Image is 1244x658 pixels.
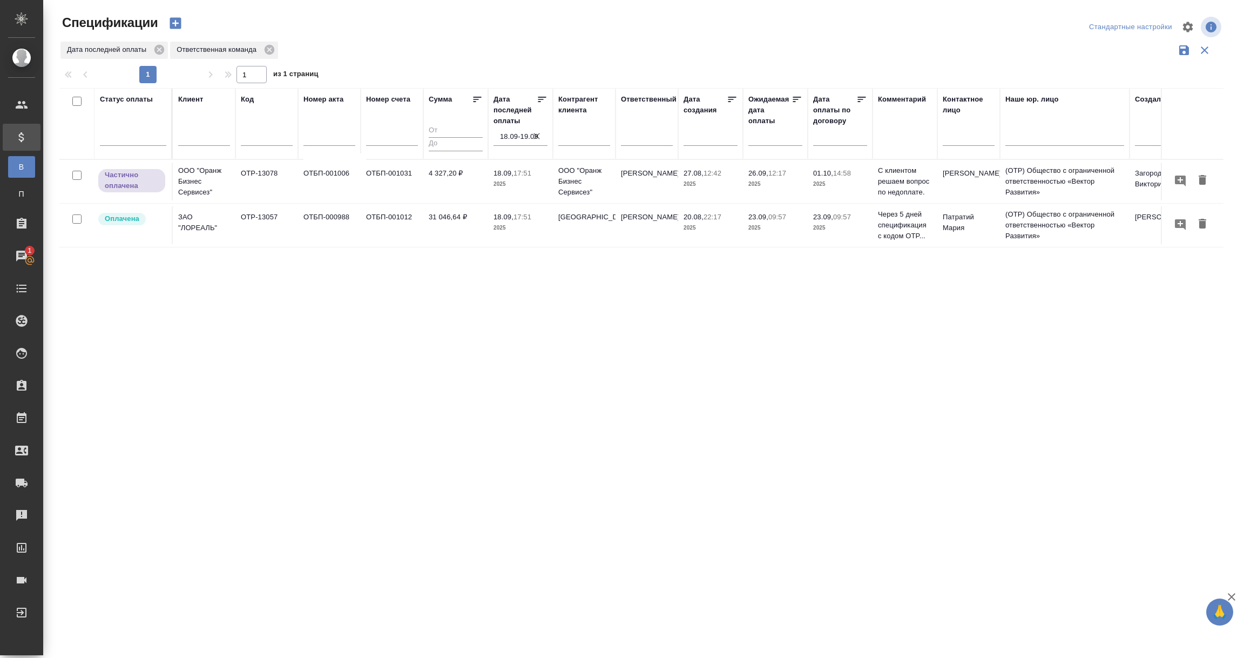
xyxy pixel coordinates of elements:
td: OTP-13078 [235,163,298,200]
p: 26.09, [748,169,768,177]
p: 12:17 [768,169,786,177]
span: 1 [21,245,38,256]
p: 20.08, [684,213,704,221]
td: ОТБП-000988 [298,206,361,244]
p: Частично оплачена [105,170,159,191]
button: Удалить [1193,214,1212,234]
p: ООО "Оранж Бизнес Сервисез" [178,165,230,198]
button: Создать [163,14,188,32]
p: 09:57 [768,213,786,221]
a: П [8,183,35,205]
div: Создал [1135,94,1161,105]
button: 🙏 [1206,599,1233,626]
div: Контрагент клиента [558,94,610,116]
p: 18.09, [493,213,513,221]
p: 2025 [684,179,738,190]
div: Номер счета [366,94,410,105]
div: Дата создания [684,94,727,116]
div: Ожидаемая дата оплаты [748,94,792,126]
span: В [13,162,30,172]
td: [PERSON_NAME] [937,163,1000,200]
td: ОТБП-001006 [298,163,361,200]
button: Сохранить фильтры [1174,40,1194,61]
p: 17:51 [513,169,531,177]
td: Патратий Мария [937,206,1000,244]
div: Контактное лицо [943,94,995,116]
input: От [429,124,483,138]
p: Оплачена [105,213,139,224]
a: 1 [3,243,40,270]
div: Комментарий [878,94,926,105]
td: [PERSON_NAME] [616,206,678,244]
p: 2025 [493,223,547,233]
td: OTP-13057 [235,206,298,244]
p: 2025 [684,223,738,233]
div: Дата последней оплаты [493,94,537,126]
div: Дата оплаты по договору [813,94,856,126]
td: 4 327,20 ₽ [423,163,488,200]
a: В [8,156,35,178]
td: ОТБП-001031 [361,163,423,200]
button: Удалить [1193,171,1212,191]
div: split button [1086,19,1175,36]
span: Настроить таблицу [1175,14,1201,40]
p: 17:51 [513,213,531,221]
p: 23.09, [748,213,768,221]
p: Дата последней оплаты [67,44,150,55]
p: 2025 [748,223,802,233]
td: [PERSON_NAME] [1130,206,1192,244]
p: ЗАО "ЛОРЕАЛЬ" [178,212,230,233]
td: (OTP) Общество с ограниченной ответственностью «Вектор Развития» [1000,204,1130,247]
p: 22:17 [704,213,721,221]
div: Клиент [178,94,203,105]
p: Ответственная команда [177,44,260,55]
p: 2025 [493,179,547,190]
span: Спецификации [59,14,158,31]
div: Ответственный [621,94,677,105]
div: Сумма [429,94,452,105]
p: С клиентом решаем вопрос по недоплате. [878,165,932,198]
p: 12:42 [704,169,721,177]
div: Наше юр. лицо [1005,94,1059,105]
p: 01.10, [813,169,833,177]
p: 18.09, [493,169,513,177]
div: Код [241,94,254,105]
td: Загородних Виктория [1130,163,1192,200]
p: 23.09, [813,213,833,221]
span: из 1 страниц [273,68,319,83]
p: ООО "Оранж Бизнес Сервисез" [558,165,610,198]
p: 2025 [748,179,802,190]
p: 14:58 [833,169,851,177]
td: ОТБП-001012 [361,206,423,244]
p: 2025 [813,223,867,233]
div: Статус оплаты [100,94,153,105]
p: 2025 [813,179,867,190]
p: [GEOGRAPHIC_DATA] [558,212,610,223]
input: До [429,137,483,151]
div: Дата последней оплаты [60,42,168,59]
td: [PERSON_NAME] [616,163,678,200]
p: 27.08, [684,169,704,177]
span: Посмотреть информацию [1201,17,1223,37]
button: Сбросить фильтры [1194,40,1215,61]
span: 🙏 [1211,601,1229,623]
div: Ответственная команда [170,42,278,59]
td: 31 046,64 ₽ [423,206,488,244]
td: (OTP) Общество с ограниченной ответственностью «Вектор Развития» [1000,160,1130,203]
p: 09:57 [833,213,851,221]
span: П [13,189,30,199]
p: Через 5 дней спецификация с кодом OTP... [878,209,932,241]
div: Номер акта [303,94,343,105]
